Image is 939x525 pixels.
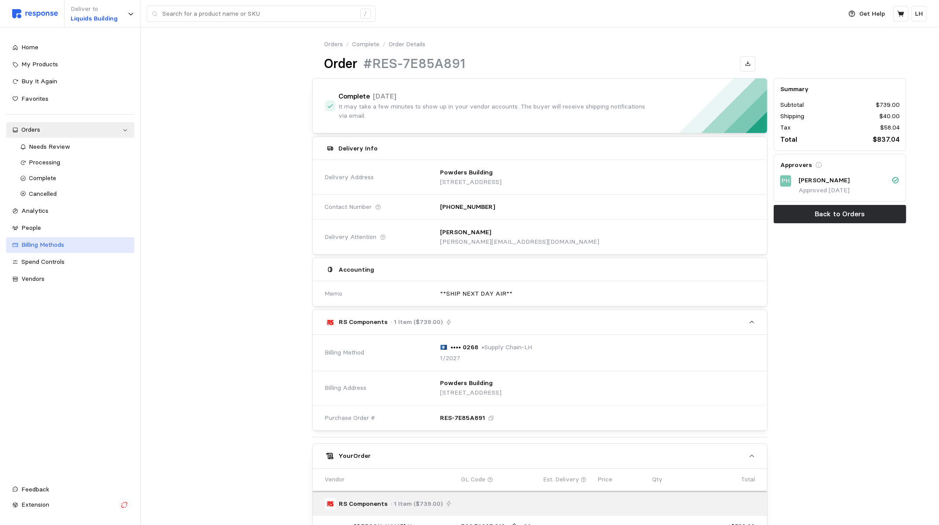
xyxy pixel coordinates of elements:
[481,343,532,352] p: • Supply Chain-LH
[780,123,791,133] p: Tax
[364,55,466,72] h1: #RES-7E85A891
[29,158,61,166] span: Processing
[325,413,376,423] span: Purchase Order #
[338,265,374,274] h5: Accounting
[6,203,134,219] a: Analytics
[324,40,343,49] a: Orders
[14,170,134,186] a: Complete
[21,224,41,232] span: People
[338,92,370,102] h4: Complete
[21,485,49,493] span: Feedback
[6,271,134,287] a: Vendors
[879,112,900,121] p: $40.00
[6,237,134,253] a: Billing Methods
[843,6,891,22] button: Get Help
[29,174,57,182] span: Complete
[325,173,374,182] span: Delivery Address
[313,335,768,430] div: RS Components· 1 Item ($739.00)
[6,91,134,107] a: Favorites
[6,254,134,270] a: Spend Controls
[6,122,134,138] a: Orders
[440,344,448,350] img: svg%3e
[440,237,599,247] p: [PERSON_NAME][EMAIL_ADDRESS][DOMAIN_NAME]
[313,444,768,468] button: YourOrder
[6,57,134,72] a: My Products
[440,202,495,212] p: [PHONE_NUMBER]
[6,40,134,55] a: Home
[860,9,885,19] p: Get Help
[338,144,378,153] h5: Delivery Info
[14,155,134,170] a: Processing
[915,9,923,19] p: LH
[338,451,371,460] h5: Your Order
[815,208,865,219] p: Back to Orders
[391,317,443,327] p: · 1 Item ($739.00)
[780,112,804,121] p: Shipping
[313,310,768,334] button: RS Components· 1 Item ($739.00)
[440,413,485,423] p: RES-7E85A891
[912,6,927,21] button: LH
[325,232,377,242] span: Delivery Attention
[21,77,57,85] span: Buy It Again
[543,475,579,484] p: Est. Delivery
[373,91,396,102] p: [DATE]
[21,43,38,51] span: Home
[391,499,443,509] p: · 1 Item ($739.00)
[339,317,388,327] p: RS Components
[325,475,345,484] p: Vendor
[383,40,386,49] p: /
[876,100,900,110] p: $739.00
[741,475,755,484] p: Total
[21,125,119,135] div: Orders
[71,14,118,24] p: Liquids Building
[780,85,900,94] h5: Summary
[6,74,134,89] a: Buy It Again
[799,186,900,195] p: Approved [DATE]
[21,207,48,215] span: Analytics
[799,176,850,185] p: [PERSON_NAME]
[389,40,426,49] p: Order Details
[346,40,349,49] p: /
[21,258,65,266] span: Spend Controls
[440,228,491,237] p: [PERSON_NAME]
[440,168,493,177] p: Powders Building
[352,40,380,49] a: Complete
[14,139,134,155] a: Needs Review
[440,378,493,388] p: Powders Building
[440,388,502,398] p: [STREET_ADDRESS]
[21,60,58,68] span: My Products
[440,289,512,299] p: **SHIP NEXT DAY AIR**
[325,289,343,299] span: Memo
[451,343,478,352] p: •••• 0268
[880,123,900,133] p: $58.04
[14,186,134,202] a: Cancelled
[162,6,355,22] input: Search for a product name or SKU
[29,143,71,150] span: Needs Review
[440,354,460,363] p: 1/2027
[461,475,485,484] p: GL Code
[325,202,372,212] span: Contact Number
[338,102,648,121] p: It may take a few minutes to show up in your vendor accounts. The buyer will receive shipping not...
[780,134,797,145] p: Total
[21,241,64,249] span: Billing Methods
[21,275,44,283] span: Vendors
[440,177,502,187] p: [STREET_ADDRESS]
[782,176,790,186] p: PH
[6,482,134,498] button: Feedback
[652,475,662,484] p: Qty
[598,475,612,484] p: Price
[21,95,48,102] span: Favorites
[71,4,118,14] p: Deliver to
[12,9,58,18] img: svg%3e
[780,160,812,170] h5: Approvers
[780,100,804,110] p: Subtotal
[325,348,365,358] span: Billing Method
[774,205,906,223] button: Back to Orders
[6,497,134,513] button: Extension
[21,501,49,508] span: Extension
[324,55,358,72] h1: Order
[360,9,371,19] div: /
[6,220,134,236] a: People
[873,134,900,145] p: $837.04
[325,383,367,393] span: Billing Address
